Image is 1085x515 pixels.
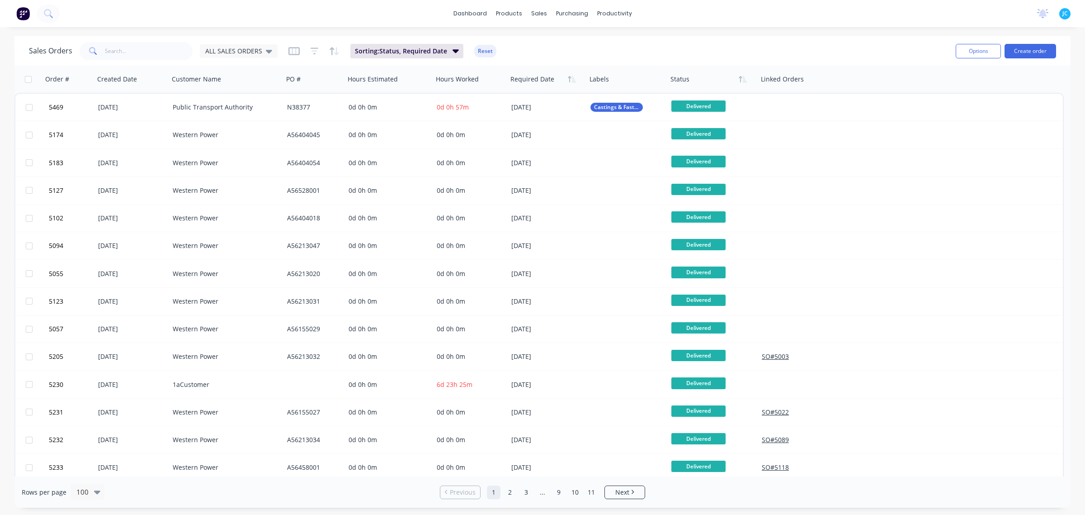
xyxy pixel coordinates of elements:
[49,324,63,334] span: 5057
[98,435,165,444] div: [DATE]
[503,486,517,499] a: Page 2
[287,103,339,112] div: N38377
[46,426,98,453] button: 5232
[349,130,425,139] div: 0d 0h 0m
[437,352,465,361] span: 0d 0h 0m
[511,380,583,389] div: [DATE]
[49,130,63,139] span: 5174
[349,214,425,223] div: 0d 0h 0m
[98,324,165,334] div: [DATE]
[287,408,339,417] div: A56155027
[511,297,583,306] div: [DATE]
[172,75,221,84] div: Customer Name
[956,44,1001,58] button: Options
[46,232,98,259] button: 5094
[437,186,465,195] span: 0d 0h 0m
[98,380,165,389] div: [DATE]
[762,463,789,472] button: SO#5118
[49,214,63,223] span: 5102
[511,241,583,250] div: [DATE]
[593,7,637,20] div: productivity
[1062,10,1068,18] span: JC
[511,130,583,139] div: [DATE]
[762,352,789,361] button: SO#5003
[287,214,339,223] div: A56404018
[98,103,165,112] div: [DATE]
[46,454,98,481] button: 5233
[173,186,274,195] div: Western Power
[552,7,593,20] div: purchasing
[173,463,274,472] div: Western Power
[511,269,583,278] div: [DATE]
[671,211,726,223] span: Delivered
[437,324,465,333] span: 0d 0h 0m
[98,269,165,278] div: [DATE]
[173,352,274,361] div: Western Power
[474,45,496,57] button: Reset
[552,486,566,499] a: Page 9
[49,352,63,361] span: 5205
[511,158,583,167] div: [DATE]
[173,158,274,167] div: Western Power
[46,149,98,176] button: 5183
[671,433,726,444] span: Delivered
[437,435,465,444] span: 0d 0h 0m
[287,324,339,334] div: A56155029
[671,156,726,167] span: Delivered
[287,352,339,361] div: A56213032
[22,488,66,497] span: Rows per page
[349,297,425,306] div: 0d 0h 0m
[355,47,447,56] span: Sorting: Status, Required Date
[671,128,726,139] span: Delivered
[615,488,629,497] span: Next
[98,297,165,306] div: [DATE]
[436,486,649,499] ul: Pagination
[349,186,425,195] div: 0d 0h 0m
[46,343,98,370] button: 5205
[173,297,274,306] div: Western Power
[46,260,98,287] button: 5055
[671,184,726,195] span: Delivered
[511,463,583,472] div: [DATE]
[173,435,274,444] div: Western Power
[98,130,165,139] div: [DATE]
[511,324,583,334] div: [DATE]
[605,488,645,497] a: Next page
[49,408,63,417] span: 5231
[49,103,63,112] span: 5469
[671,461,726,472] span: Delivered
[173,103,274,112] div: Public Transport Authority
[437,130,465,139] span: 0d 0h 0m
[437,158,465,167] span: 0d 0h 0m
[437,297,465,305] span: 0d 0h 0m
[173,214,274,223] div: Western Power
[437,214,465,222] span: 0d 0h 0m
[46,315,98,343] button: 5057
[519,486,533,499] a: Page 3
[349,103,425,112] div: 0d 0h 0m
[173,241,274,250] div: Western Power
[46,371,98,398] button: 5230
[46,399,98,426] button: 5231
[671,295,726,306] span: Delivered
[16,7,30,20] img: Factory
[440,488,480,497] a: Previous page
[98,186,165,195] div: [DATE]
[29,47,72,55] h1: Sales Orders
[585,486,598,499] a: Page 11
[762,435,789,444] button: SO#5089
[349,324,425,334] div: 0d 0h 0m
[49,435,63,444] span: 5232
[49,463,63,472] span: 5233
[46,288,98,315] button: 5123
[49,380,63,389] span: 5230
[287,463,339,472] div: A56458001
[436,75,479,84] div: Hours Worked
[97,75,137,84] div: Created Date
[511,186,583,195] div: [DATE]
[287,241,339,250] div: A56213047
[594,103,639,112] span: Castings & Fasteners
[49,186,63,195] span: 5127
[349,380,425,389] div: 0d 0h 0m
[590,75,609,84] div: Labels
